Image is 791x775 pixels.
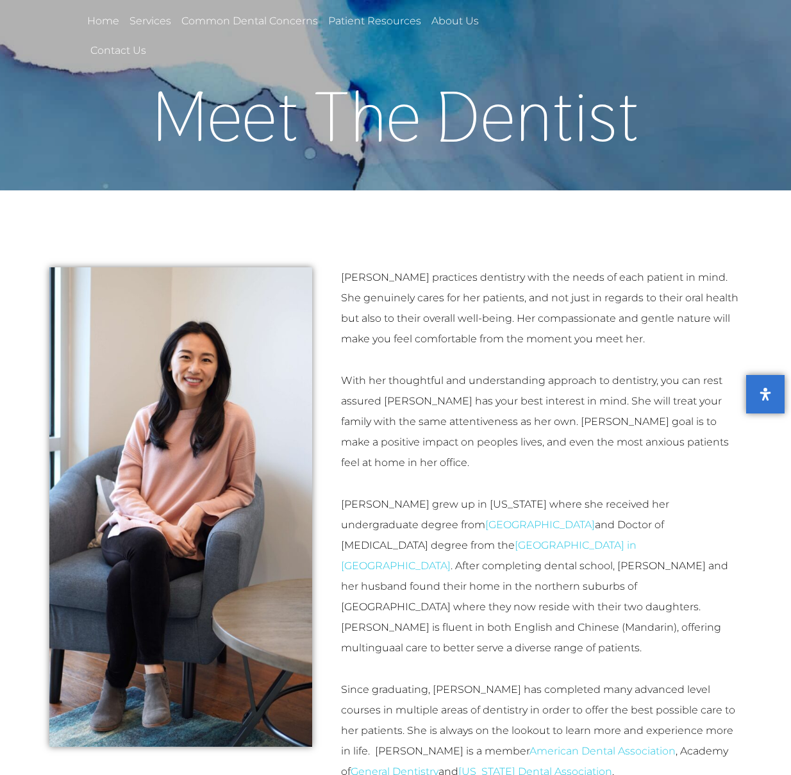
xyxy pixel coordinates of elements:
p: [PERSON_NAME] practices dentistry with the needs of each patient in mind. She genuinely cares for... [341,267,742,349]
img: Meet Your Fairview TX Dentist [49,267,312,747]
button: Open Accessibility Panel [746,375,785,413]
a: Services [128,6,173,36]
a: Patient Resources [326,6,423,36]
a: [GEOGRAPHIC_DATA] [485,519,595,531]
a: Home [85,6,121,36]
a: Common Dental Concerns [179,6,320,36]
a: About Us [429,6,481,36]
p: With her thoughtful and understanding approach to dentistry, you can rest assured [PERSON_NAME] h... [341,371,742,473]
a: Contact Us [88,36,148,65]
p: [PERSON_NAME] grew up in [US_STATE] where she received her undergraduate degree from and Doctor o... [341,494,742,658]
nav: Menu [85,6,542,65]
a: American Dental Association [529,745,676,757]
h1: Meet The Dentist [30,81,761,151]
